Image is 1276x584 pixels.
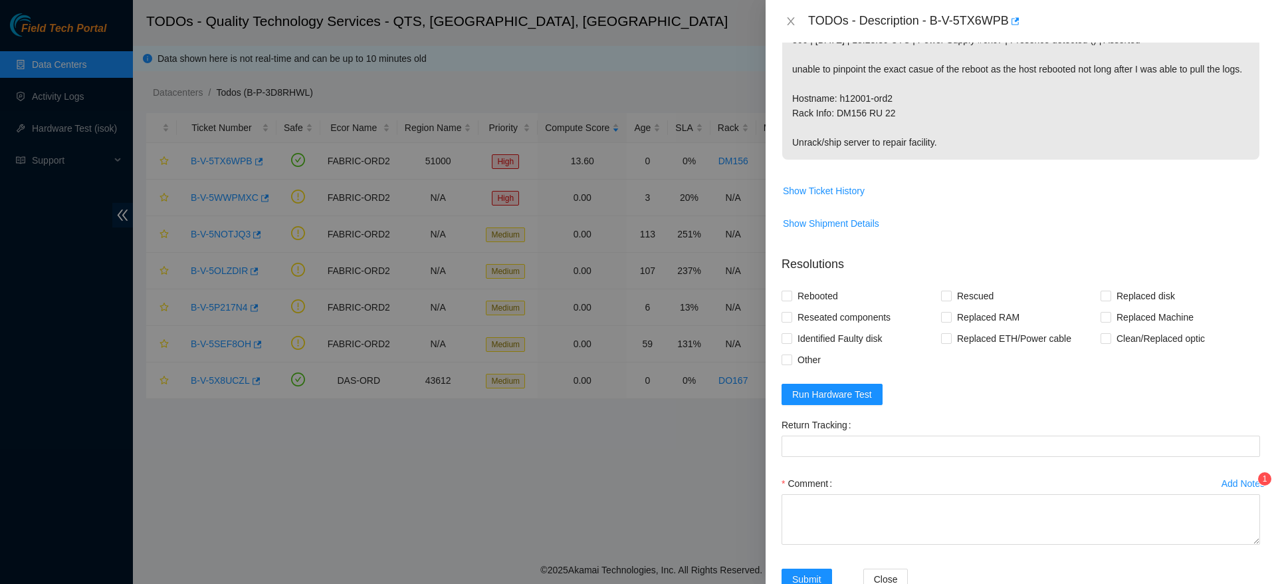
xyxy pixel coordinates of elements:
span: Run Hardware Test [792,387,872,402]
span: Clean/Replaced optic [1111,328,1210,349]
span: Show Shipment Details [783,216,879,231]
span: Rebooted [792,285,843,307]
span: Replaced RAM [952,307,1025,328]
textarea: Comment [782,494,1260,545]
button: Close [782,15,800,28]
label: Comment [782,473,837,494]
span: Replaced Machine [1111,307,1199,328]
p: Resolutions [782,245,1260,273]
div: TODOs - Description - B-V-5TX6WPB [808,11,1260,32]
input: Return Tracking [782,436,1260,457]
label: Return Tracking [782,414,857,436]
span: Reseated components [792,307,896,328]
sup: 1 [1258,472,1271,486]
span: Rescued [952,285,999,307]
span: 1 [1263,474,1267,484]
div: Add Notes [1222,479,1265,488]
button: Show Shipment Details [782,213,880,234]
span: close [786,16,796,27]
button: Show Ticket History [782,180,865,202]
span: Identified Faulty disk [792,328,888,349]
span: Show Ticket History [783,184,865,198]
button: Run Hardware Test [782,384,883,405]
span: Replaced ETH/Power cable [952,328,1077,349]
button: Add Notes1 [1221,473,1265,494]
span: Other [792,349,826,370]
span: Replaced disk [1111,285,1180,307]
